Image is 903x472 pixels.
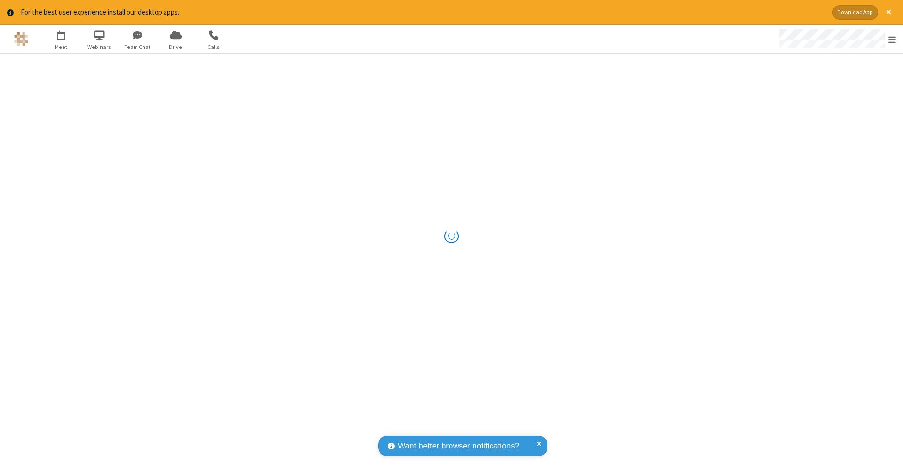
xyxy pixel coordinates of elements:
[770,25,903,53] div: Open menu
[120,43,155,51] span: Team Chat
[196,43,231,51] span: Calls
[158,43,193,51] span: Drive
[21,7,825,18] div: For the best user experience install our desktop apps.
[3,25,39,53] button: Logo
[82,43,117,51] span: Webinars
[832,5,878,20] button: Download App
[398,440,519,452] span: Want better browser notifications?
[14,32,28,46] img: QA Selenium DO NOT DELETE OR CHANGE
[881,5,896,20] button: Close alert
[44,43,79,51] span: Meet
